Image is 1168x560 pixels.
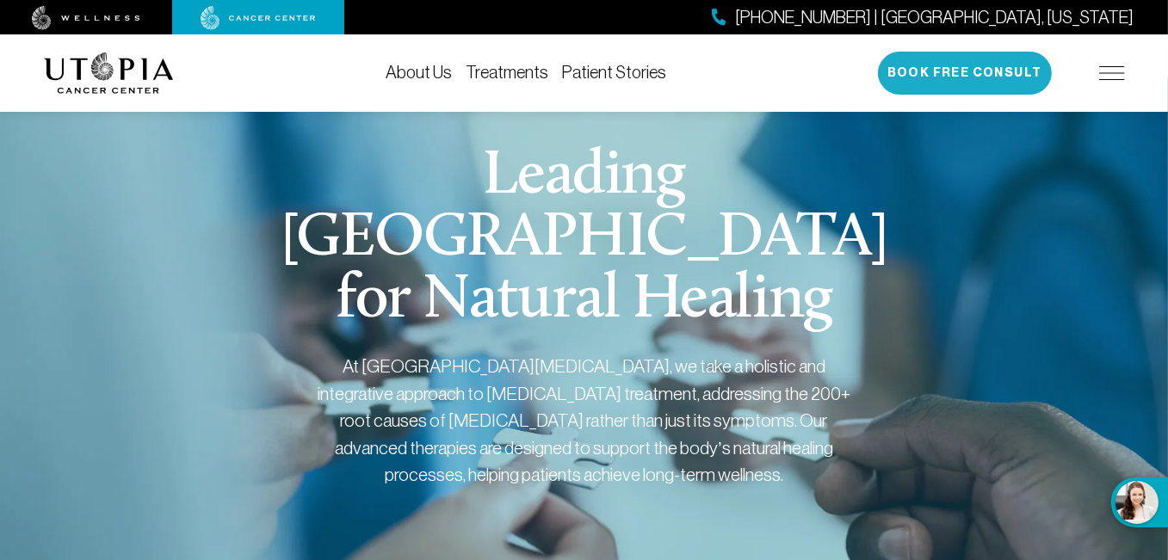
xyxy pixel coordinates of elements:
div: At [GEOGRAPHIC_DATA][MEDICAL_DATA], we take a holistic and integrative approach to [MEDICAL_DATA]... [318,353,851,489]
img: logo [44,52,174,94]
img: wellness [32,6,140,30]
a: [PHONE_NUMBER] | [GEOGRAPHIC_DATA], [US_STATE] [712,5,1134,30]
img: icon-hamburger [1099,66,1125,80]
a: Treatments [466,63,548,82]
h1: Leading [GEOGRAPHIC_DATA] for Natural Healing [255,146,913,332]
a: Patient Stories [562,63,666,82]
button: Book Free Consult [878,52,1052,95]
img: cancer center [201,6,316,30]
a: About Us [386,63,452,82]
span: [PHONE_NUMBER] | [GEOGRAPHIC_DATA], [US_STATE] [735,5,1134,30]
